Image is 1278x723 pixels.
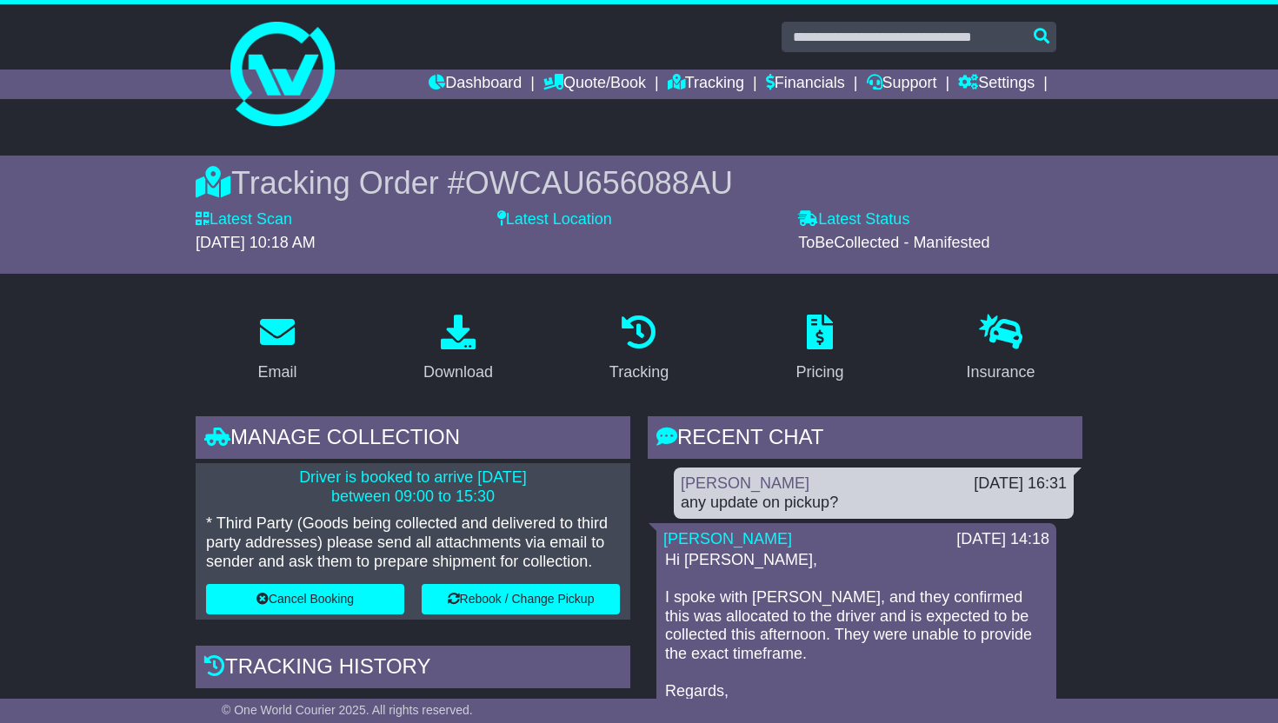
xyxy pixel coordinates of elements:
label: Latest Location [497,210,612,229]
p: * Third Party (Goods being collected and delivered to third party addresses) please send all atta... [206,514,620,571]
div: Tracking Order # [196,164,1082,202]
a: Tracking [668,70,744,99]
a: Support [867,70,937,99]
span: OWCAU656088AU [465,165,733,201]
p: Driver is booked to arrive [DATE] between 09:00 to 15:30 [206,468,620,506]
a: Email [246,308,308,390]
a: Quote/Book [543,70,646,99]
div: [DATE] 16:31 [974,474,1067,494]
label: Latest Status [798,210,909,229]
a: Dashboard [429,70,522,99]
span: [DATE] 10:18 AM [196,234,316,251]
span: © One World Courier 2025. All rights reserved. [222,703,473,717]
span: ToBeCollected - Manifested [798,234,989,251]
button: Cancel Booking [206,584,404,614]
label: Latest Scan [196,210,292,229]
a: Pricing [784,308,855,390]
a: Settings [958,70,1035,99]
div: Tracking history [196,646,630,693]
button: Rebook / Change Pickup [422,584,620,614]
a: [PERSON_NAME] [681,474,809,492]
a: Download [412,308,504,390]
div: Pricing [795,361,843,384]
div: any update on pickup? [681,494,1067,513]
a: [PERSON_NAME] [663,530,792,547]
div: Download [423,361,493,384]
div: [DATE] 14:18 [956,530,1049,549]
a: Financials [766,70,845,99]
p: Hi [PERSON_NAME], I spoke with [PERSON_NAME], and they confirmed this was allocated to the driver... [665,551,1048,720]
a: Tracking [598,308,680,390]
div: Tracking [609,361,669,384]
a: Insurance [955,308,1046,390]
div: Email [257,361,296,384]
div: Insurance [966,361,1035,384]
div: Manage collection [196,416,630,463]
div: RECENT CHAT [648,416,1082,463]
